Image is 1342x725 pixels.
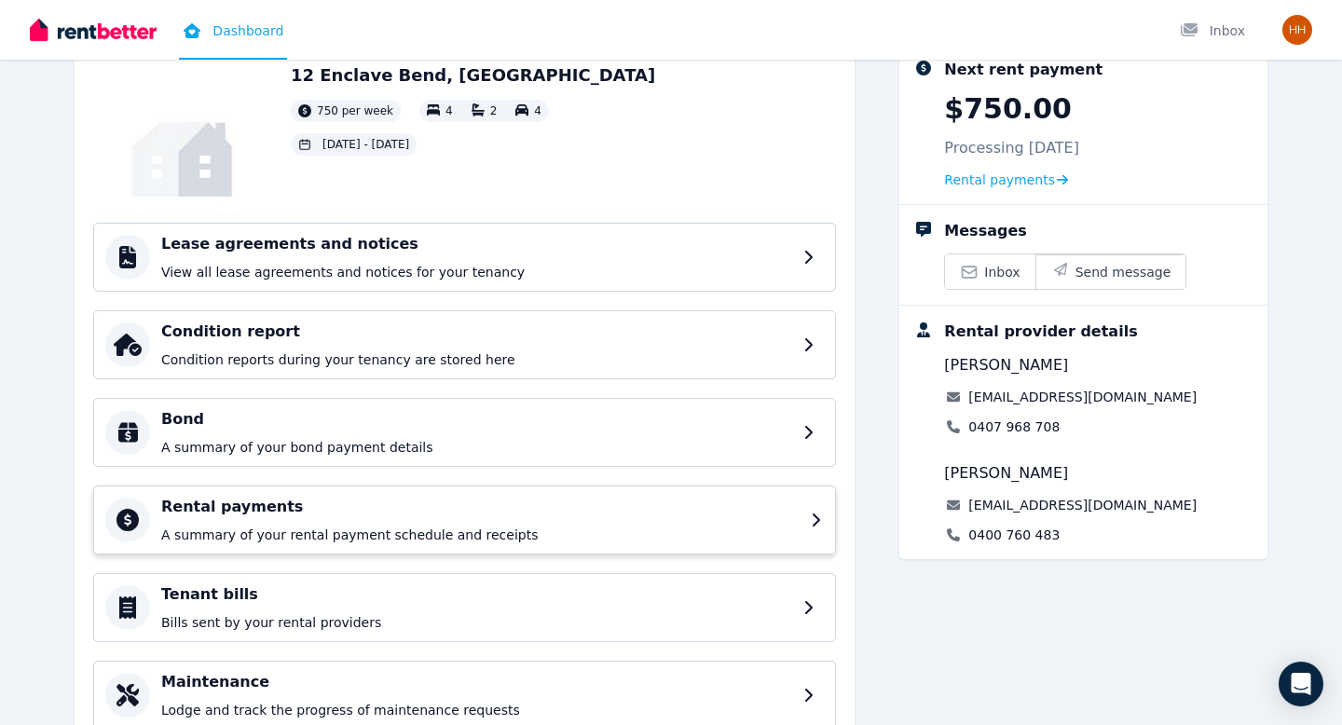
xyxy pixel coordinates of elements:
h4: Maintenance [161,671,792,693]
a: 0407 968 708 [968,417,1060,436]
a: [EMAIL_ADDRESS][DOMAIN_NAME] [968,496,1197,514]
img: Property Url [93,62,272,197]
div: Rental provider details [944,321,1137,343]
a: [EMAIL_ADDRESS][DOMAIN_NAME] [968,388,1197,406]
div: Messages [944,220,1026,242]
h4: Bond [161,408,792,431]
span: [PERSON_NAME] [944,462,1068,485]
div: Open Intercom Messenger [1279,662,1323,706]
p: Condition reports during your tenancy are stored here [161,350,792,369]
a: Rental payments [944,171,1068,189]
a: Inbox [945,254,1034,289]
img: RentBetter [30,16,157,44]
span: Inbox [984,263,1020,281]
p: Processing [DATE] [944,137,1079,159]
span: 2 [490,104,498,117]
h4: Condition report [161,321,792,343]
a: 0400 760 483 [968,526,1060,544]
span: [DATE] - [DATE] [322,137,409,152]
span: [PERSON_NAME] [944,354,1068,376]
h4: Rental payments [161,496,800,518]
h4: Lease agreements and notices [161,233,792,255]
p: A summary of your rental payment schedule and receipts [161,526,800,544]
h2: 12 Enclave Bend, [GEOGRAPHIC_DATA] [291,62,655,89]
span: Send message [1075,263,1171,281]
p: Bills sent by your rental providers [161,613,792,632]
span: 4 [445,104,453,117]
img: Heidi Moore [1282,15,1312,45]
div: Next rent payment [944,59,1102,81]
span: 750 per week [317,103,393,118]
h4: Tenant bills [161,583,792,606]
p: View all lease agreements and notices for your tenancy [161,263,792,281]
span: Rental payments [944,171,1055,189]
button: Send message [1035,254,1186,289]
p: A summary of your bond payment details [161,438,792,457]
p: Lodge and track the progress of maintenance requests [161,701,792,719]
span: 4 [534,104,541,117]
p: $750.00 [944,92,1072,126]
div: Inbox [1180,21,1245,40]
